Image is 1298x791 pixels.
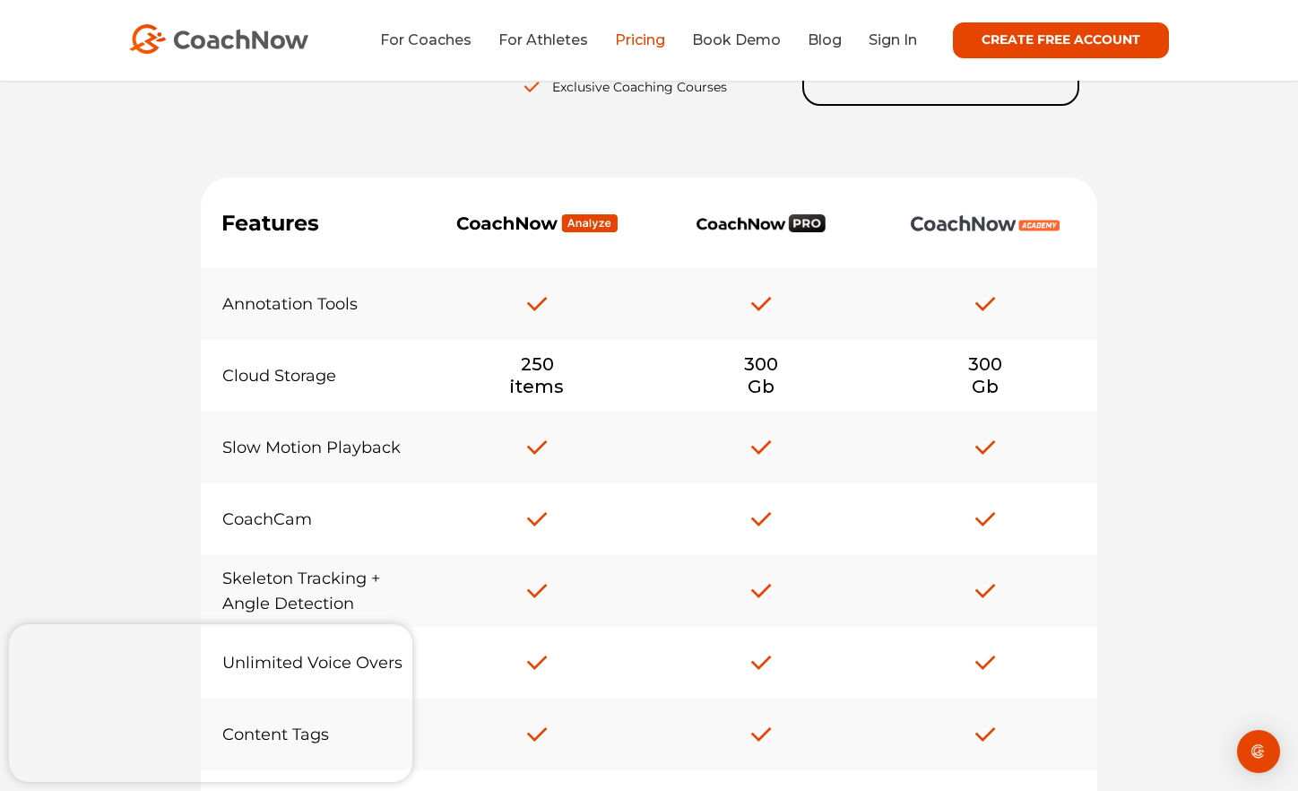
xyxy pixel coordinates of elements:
div: 250 items [425,353,649,398]
img: Check [971,505,999,534]
img: Check [747,648,775,677]
div: 300 Gb [873,343,1097,409]
a: Pricing [615,31,665,48]
img: Check [523,648,551,677]
a: For Athletes [498,31,588,48]
img: Check [523,577,551,605]
img: Check [971,648,999,677]
div: Annotation Tools [201,281,425,327]
img: Check [971,577,999,605]
img: Check [523,290,551,318]
span: Features [221,210,319,236]
img: Check [747,433,775,462]
div: CoachCam [201,496,425,543]
img: Check [523,505,551,534]
img: Check [971,290,999,318]
img: Check [747,290,775,318]
img: NEW PLAN [456,213,619,233]
a: Book Demo [692,31,781,48]
a: CREATE FREE ACCOUNT [953,22,1169,58]
img: Academy.png [910,214,1061,231]
img: Check [971,433,999,462]
img: academy.png [697,214,826,233]
li: Exclusive Coaching Courses [521,77,768,97]
img: CoachNow Logo [129,24,308,54]
div: Slow Motion Playback [201,424,425,471]
div: Cloud Storage [201,352,425,399]
img: Check [747,505,775,534]
img: Check [747,577,775,605]
img: Check [523,433,551,462]
a: Sign In [869,31,917,48]
div: Skeleton Tracking + Angle Detection [201,555,425,627]
a: Blog [808,31,842,48]
img: Check [523,720,551,749]
img: Check [971,720,999,749]
div: 300 Gb [649,343,873,409]
div: Open Intercom Messenger [1237,730,1280,773]
iframe: Popup CTA [9,624,412,782]
a: For Coaches [380,31,472,48]
img: Check [747,720,775,749]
